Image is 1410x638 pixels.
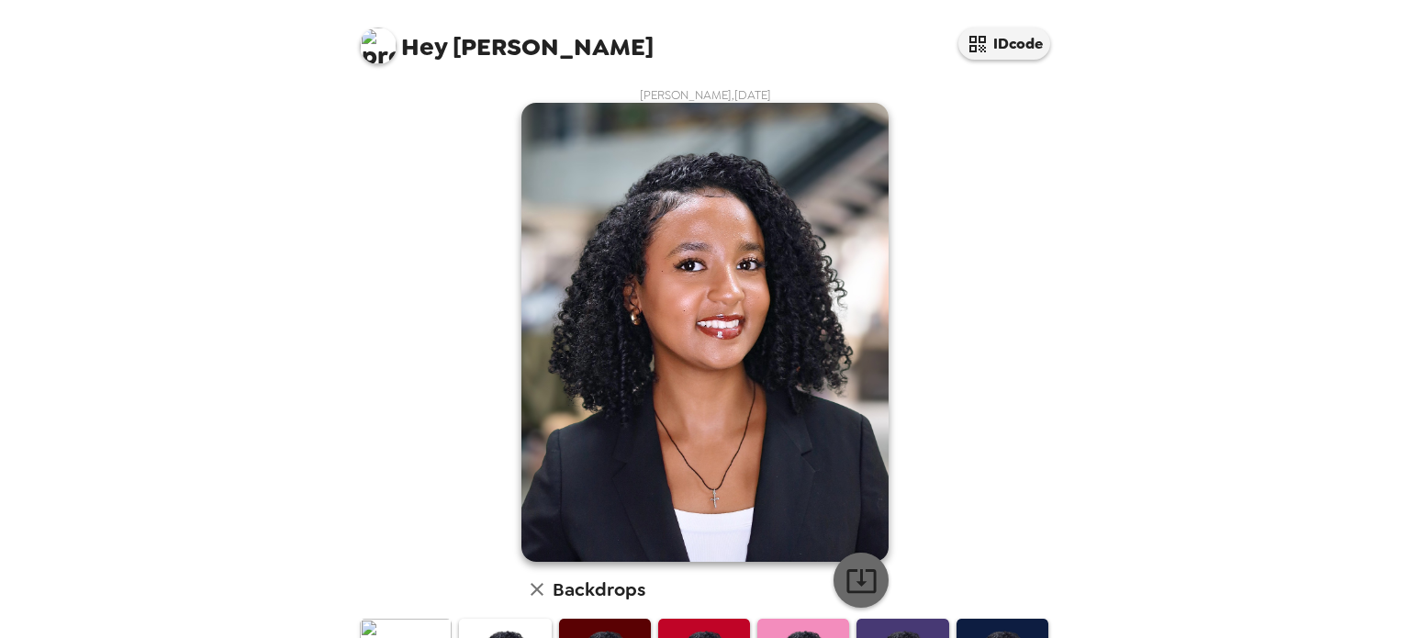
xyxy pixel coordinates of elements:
[640,87,771,103] span: [PERSON_NAME] , [DATE]
[360,28,397,64] img: profile pic
[360,18,654,60] span: [PERSON_NAME]
[401,30,447,63] span: Hey
[958,28,1050,60] button: IDcode
[521,103,889,562] img: user
[553,575,645,604] h6: Backdrops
